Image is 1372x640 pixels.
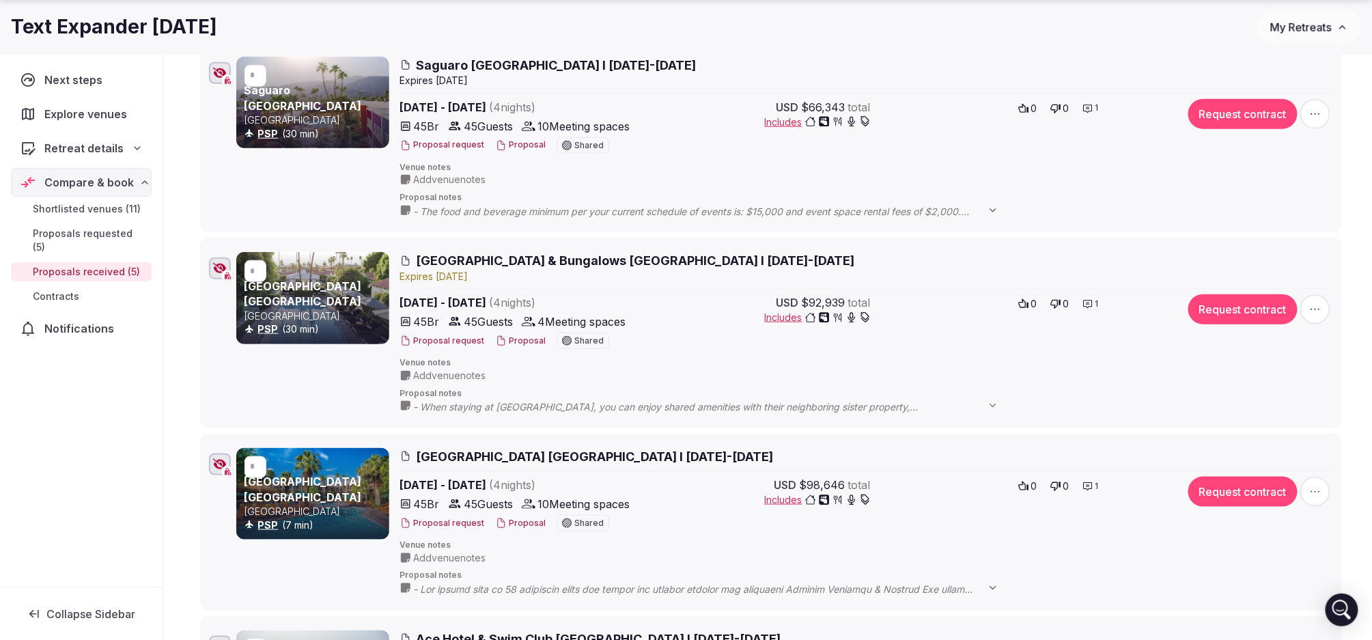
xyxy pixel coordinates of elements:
[11,262,152,281] a: Proposals received (5)
[765,115,871,129] button: Includes
[258,519,279,531] a: PSP
[400,99,641,115] span: [DATE] - [DATE]
[1063,297,1069,311] span: 0
[414,369,486,382] span: Add venue notes
[538,314,626,330] span: 4 Meeting spaces
[1014,294,1041,314] button: 0
[44,320,120,337] span: Notifications
[414,496,440,512] span: 45 Br
[575,337,604,345] span: Shared
[1063,102,1069,115] span: 0
[538,496,630,512] span: 10 Meeting spaces
[258,323,279,335] a: PSP
[490,478,536,492] span: ( 4 night s )
[575,519,604,527] span: Shared
[414,205,1012,219] span: - The food and beverage minimum per your current schedule of events is: $15,000 and event space r...
[400,388,1333,400] span: Proposal notes
[44,140,124,156] span: Retreat details
[765,311,871,324] button: Includes
[33,227,146,254] span: Proposals requested (5)
[44,106,132,122] span: Explore venues
[538,118,630,135] span: 10 Meeting spaces
[575,141,604,150] span: Shared
[1046,294,1073,314] button: 0
[1014,477,1041,496] button: 0
[1188,294,1298,324] button: Request contract
[776,294,799,311] span: USD
[400,357,1333,369] span: Venue notes
[1031,102,1037,115] span: 0
[1046,99,1073,118] button: 0
[244,518,387,532] div: (7 min)
[400,518,485,529] button: Proposal request
[244,279,362,308] a: [GEOGRAPHIC_DATA] [GEOGRAPHIC_DATA]
[1326,594,1358,626] div: Open Intercom Messenger
[400,477,641,493] span: [DATE] - [DATE]
[800,477,845,493] span: $98,646
[400,540,1333,551] span: Venue notes
[1014,99,1041,118] button: 0
[33,265,140,279] span: Proposals received (5)
[1078,477,1102,496] button: 1
[11,314,152,343] a: Notifications
[33,290,79,303] span: Contracts
[1270,20,1332,34] span: My Retreats
[802,99,845,115] span: $66,343
[848,477,871,493] span: total
[244,127,387,141] div: (30 min)
[400,570,1333,581] span: Proposal notes
[244,505,387,518] p: [GEOGRAPHIC_DATA]
[400,192,1333,204] span: Proposal notes
[400,335,485,347] button: Proposal request
[464,496,514,512] span: 45 Guests
[11,224,152,257] a: Proposals requested (5)
[417,252,855,269] span: [GEOGRAPHIC_DATA] & Bungalows [GEOGRAPHIC_DATA] I [DATE]-[DATE]
[417,448,774,465] span: [GEOGRAPHIC_DATA] [GEOGRAPHIC_DATA] I [DATE]-[DATE]
[848,99,871,115] span: total
[33,202,141,216] span: Shortlisted venues (11)
[1257,10,1361,44] button: My Retreats
[1031,297,1037,311] span: 0
[44,72,108,88] span: Next steps
[258,128,279,139] a: PSP
[414,583,1012,596] span: - Lor ipsumd sita co 58 adipiscin elits doe tempor inc utlabor etdolor mag aliquaeni Adminim Veni...
[1095,102,1098,114] span: 1
[244,309,387,323] p: [GEOGRAPHIC_DATA]
[414,118,440,135] span: 45 Br
[1188,99,1298,129] button: Request contract
[414,400,1012,414] span: - When staying at [GEOGRAPHIC_DATA], you can enjoy shared amenities with their neighboring sister...
[1095,481,1098,492] span: 1
[400,162,1333,173] span: Venue notes
[848,294,871,311] span: total
[464,118,514,135] span: 45 Guests
[414,551,486,565] span: Add venue notes
[11,14,217,40] h1: Text Expander [DATE]
[417,57,697,74] span: Saguaro [GEOGRAPHIC_DATA] I [DATE]-[DATE]
[244,113,387,127] p: [GEOGRAPHIC_DATA]
[11,100,152,128] a: Explore venues
[774,477,797,493] span: USD
[11,199,152,219] a: Shortlisted venues (11)
[1031,479,1037,493] span: 0
[1095,298,1098,310] span: 1
[11,599,152,629] button: Collapse Sidebar
[496,335,546,347] button: Proposal
[244,83,362,112] a: Saguaro [GEOGRAPHIC_DATA]
[464,314,514,330] span: 45 Guests
[400,294,641,311] span: [DATE] - [DATE]
[11,66,152,94] a: Next steps
[802,294,845,311] span: $92,939
[496,139,546,151] button: Proposal
[765,493,871,507] button: Includes
[244,322,387,336] div: (30 min)
[490,100,536,114] span: ( 4 night s )
[414,173,486,186] span: Add venue notes
[400,270,1333,283] div: Expire s [DATE]
[1078,99,1102,118] button: 1
[490,296,536,309] span: ( 4 night s )
[496,518,546,529] button: Proposal
[400,139,485,151] button: Proposal request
